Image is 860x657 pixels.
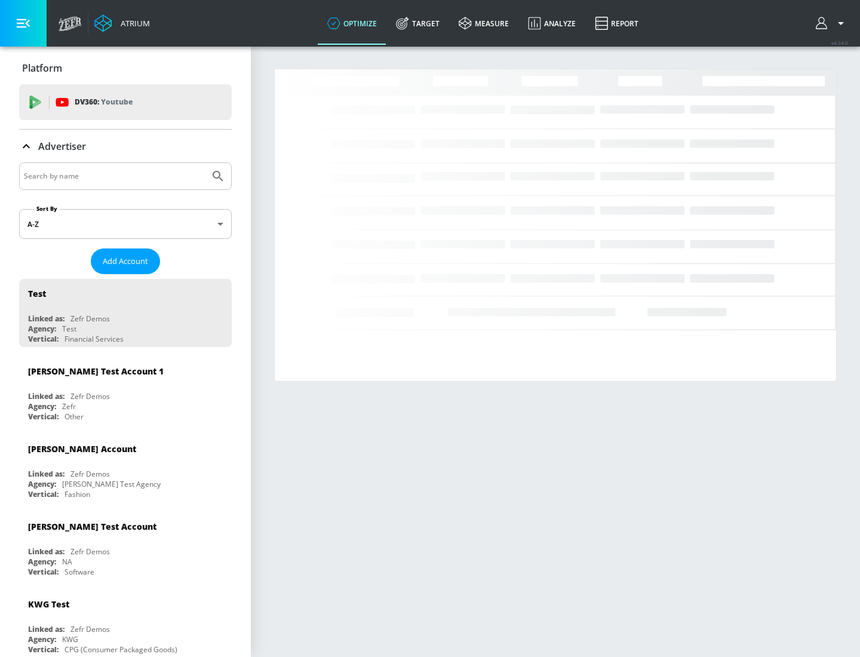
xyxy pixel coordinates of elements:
span: Add Account [103,254,148,268]
div: Vertical: [28,644,59,655]
div: Test [62,324,76,334]
div: KWG Test [28,598,69,610]
div: Test [28,288,46,299]
div: Atrium [116,18,150,29]
div: Fashion [64,489,90,499]
div: [PERSON_NAME] Test Agency [62,479,161,489]
p: Platform [22,62,62,75]
div: Linked as: [28,469,64,479]
div: [PERSON_NAME] Test Account 1 [28,366,164,377]
span: v 4.24.0 [831,39,848,46]
div: Vertical: [28,334,59,344]
div: Zefr Demos [70,624,110,634]
div: Zefr Demos [70,547,110,557]
div: Agency: [28,401,56,412]
div: NA [62,557,72,567]
div: Zefr Demos [70,391,110,401]
div: [PERSON_NAME] Test Account 1Linked as:Zefr DemosAgency:ZefrVertical:Other [19,357,232,425]
input: Search by name [24,168,205,184]
label: Sort By [34,205,60,213]
div: Other [64,412,84,422]
div: Platform [19,51,232,85]
button: Add Account [91,248,160,274]
a: Analyze [518,2,585,45]
div: [PERSON_NAME] AccountLinked as:Zefr DemosAgency:[PERSON_NAME] Test AgencyVertical:Fashion [19,434,232,502]
div: Software [64,567,94,577]
div: Zefr Demos [70,469,110,479]
div: A-Z [19,209,232,239]
div: Agency: [28,324,56,334]
div: Linked as: [28,547,64,557]
a: Report [585,2,648,45]
p: DV360: [75,96,133,109]
div: [PERSON_NAME] Test AccountLinked as:Zefr DemosAgency:NAVertical:Software [19,512,232,580]
a: Target [386,2,449,45]
a: optimize [318,2,386,45]
div: Vertical: [28,489,59,499]
div: Advertiser [19,130,232,163]
a: measure [449,2,518,45]
a: Atrium [94,14,150,32]
div: Agency: [28,479,56,489]
div: Linked as: [28,624,64,634]
div: CPG (Consumer Packaged Goods) [64,644,177,655]
div: Financial Services [64,334,124,344]
div: DV360: Youtube [19,84,232,120]
p: Youtube [101,96,133,108]
div: Linked as: [28,314,64,324]
div: [PERSON_NAME] Test Account [28,521,156,532]
div: KWG [62,634,78,644]
p: Advertiser [38,140,86,153]
div: Vertical: [28,567,59,577]
div: Linked as: [28,391,64,401]
div: TestLinked as:Zefr DemosAgency:TestVertical:Financial Services [19,279,232,347]
div: Zefr Demos [70,314,110,324]
div: [PERSON_NAME] Account [28,443,136,455]
div: Vertical: [28,412,59,422]
div: Zefr [62,401,76,412]
div: Agency: [28,634,56,644]
div: Agency: [28,557,56,567]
